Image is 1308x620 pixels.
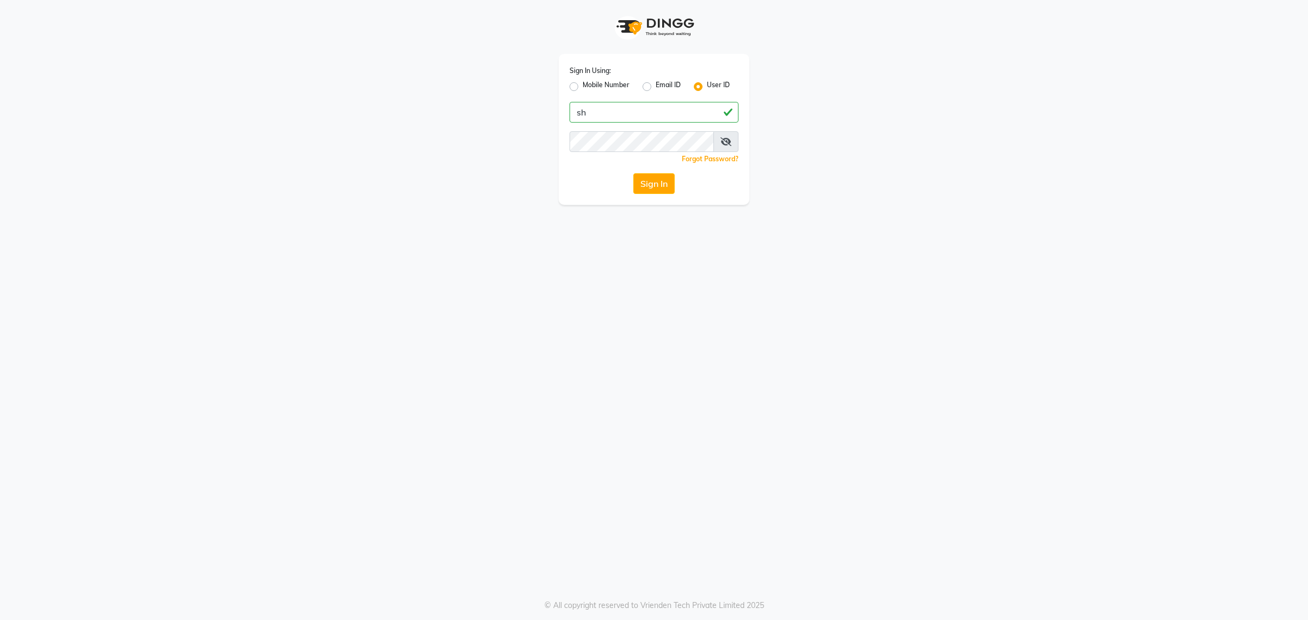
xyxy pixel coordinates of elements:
img: logo1.svg [610,11,698,43]
label: User ID [707,80,730,93]
button: Sign In [633,173,675,194]
label: Sign In Using: [570,66,611,76]
input: Username [570,131,714,152]
input: Username [570,102,738,123]
a: Forgot Password? [682,155,738,163]
label: Email ID [656,80,681,93]
label: Mobile Number [583,80,629,93]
